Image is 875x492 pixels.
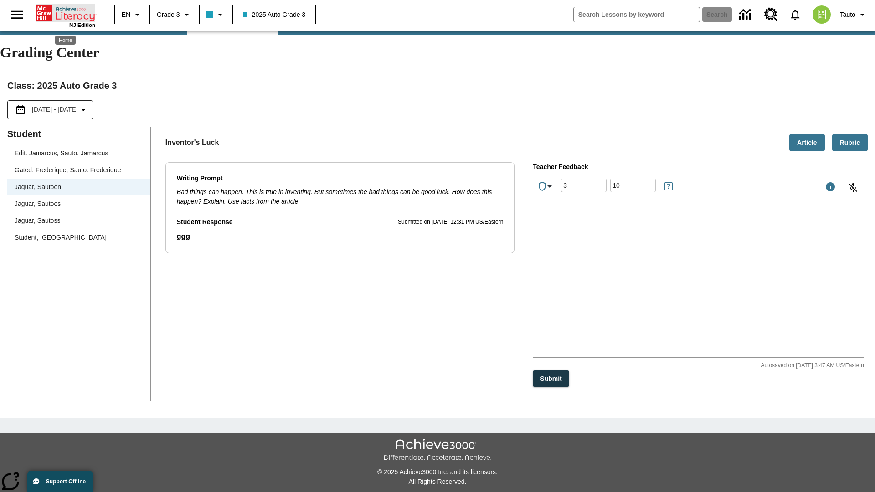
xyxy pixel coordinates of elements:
[789,134,825,152] button: Article, Will open in new tab
[734,2,759,27] a: Data Center
[825,181,836,194] div: Maximum 1000 characters Press Escape to exit toolbar and use left and right arrow keys to access ...
[7,145,150,162] div: Edit. Jamarcus, Sauto. Jamarcus
[4,1,31,28] button: Open side menu
[561,179,607,192] div: Grade: Letters, numbers, %, + and - are allowed.
[177,174,504,184] p: Writing Prompt
[7,212,150,229] div: Jaguar, Sautoss
[157,10,180,20] span: Grade 3
[533,162,864,172] p: Teacher Feedback
[15,182,61,192] div: Jaguar, Sautoen
[813,5,831,24] img: avatar image
[561,174,607,198] input: Grade: Letters, numbers, %, + and - are allowed.
[783,3,807,26] a: Notifications
[759,2,783,27] a: Resource Center, Will open in new tab
[243,10,306,20] span: 2025 Auto Grade 3
[807,3,836,26] button: Select a new avatar
[153,6,196,23] button: Grade: Grade 3, Select a grade
[7,179,150,195] div: Jaguar, Sautoen
[742,361,864,370] p: Autosaved on [DATE] 3:47 AM US/Eastern
[15,216,60,225] div: Jaguar, Sautoss
[78,104,89,115] svg: Collapse Date Range Filter
[574,7,700,22] input: search field
[36,3,95,28] div: Home
[7,162,150,179] div: Gated. Frederique, Sauto. Frederique
[7,229,150,246] div: Student, [GEOGRAPHIC_DATA]
[177,187,504,206] p: Bad things can happen. This is true in inventing. But sometimes the bad things can be good luck. ...
[118,6,147,23] button: Language: EN, Select a language
[165,137,219,148] p: Inventor's Luck
[610,174,656,198] input: Points: Must be equal to or less than 25.
[7,127,150,141] p: Student
[15,149,108,158] div: Edit. Jamarcus, Sauto. Jamarcus
[177,231,504,242] p: ggg
[533,370,569,387] button: Submit
[7,78,868,93] h2: Class : 2025 Auto Grade 3
[202,6,229,23] button: Class color is light blue. Change class color
[610,179,656,192] div: Points: Must be equal to or less than 25.
[840,10,855,20] span: Tauto
[11,104,89,115] button: Select the date range menu item
[36,4,95,22] a: Home
[842,177,864,199] button: Click to activate and allow voice recognition
[15,199,61,209] div: Jaguar, Sautoes
[659,177,678,195] button: Rules for Earning Points and Achievements, Will open in new tab
[27,471,93,492] button: Support Offline
[398,218,503,227] p: Submitted on [DATE] 12:31 PM US/Eastern
[836,6,871,23] button: Profile/Settings
[122,10,130,20] span: EN
[69,22,95,28] span: NJ Edition
[15,165,121,175] div: Gated. Frederique, Sauto. Frederique
[15,233,107,242] div: Student, [GEOGRAPHIC_DATA]
[383,439,492,462] img: Achieve3000 Differentiate Accelerate Achieve
[4,7,133,15] body: Type your response here.
[7,195,150,212] div: Jaguar, Sautoes
[832,134,868,152] button: Rubric, Will open in new tab
[177,217,233,227] p: Student Response
[533,177,559,195] button: Achievements
[55,36,76,45] div: Home
[177,231,504,242] p: Student Response
[46,478,86,485] span: Support Offline
[32,105,78,114] span: [DATE] - [DATE]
